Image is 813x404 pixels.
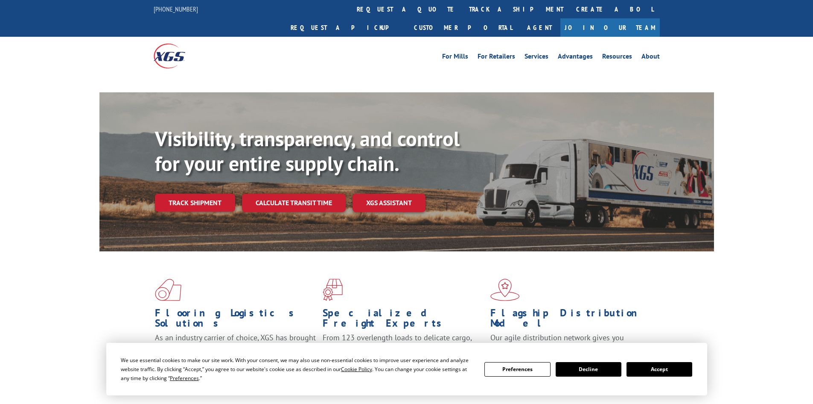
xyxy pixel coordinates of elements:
a: Request a pickup [284,18,408,37]
b: Visibility, transparency, and control for your entire supply chain. [155,125,460,177]
div: Cookie Consent Prompt [106,343,707,395]
span: Cookie Policy [341,366,372,373]
h1: Flooring Logistics Solutions [155,308,316,333]
h1: Specialized Freight Experts [323,308,484,333]
h1: Flagship Distribution Model [490,308,652,333]
a: For Mills [442,53,468,62]
img: xgs-icon-focused-on-flooring-red [323,279,343,301]
div: We use essential cookies to make our site work. With your consent, we may also use non-essential ... [121,356,474,383]
a: XGS ASSISTANT [353,194,425,212]
a: About [641,53,660,62]
a: Advantages [558,53,593,62]
span: Preferences [170,375,199,382]
a: For Retailers [478,53,515,62]
button: Preferences [484,362,550,377]
a: Calculate transit time [242,194,346,212]
img: xgs-icon-total-supply-chain-intelligence-red [155,279,181,301]
a: Customer Portal [408,18,519,37]
span: Our agile distribution network gives you nationwide inventory management on demand. [490,333,647,353]
a: [PHONE_NUMBER] [154,5,198,13]
img: xgs-icon-flagship-distribution-model-red [490,279,520,301]
a: Resources [602,53,632,62]
p: From 123 overlength loads to delicate cargo, our experienced staff knows the best way to move you... [323,333,484,371]
span: As an industry carrier of choice, XGS has brought innovation and dedication to flooring logistics... [155,333,316,363]
button: Decline [556,362,621,377]
a: Agent [519,18,560,37]
a: Services [525,53,548,62]
a: Join Our Team [560,18,660,37]
button: Accept [627,362,692,377]
a: Track shipment [155,194,235,212]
